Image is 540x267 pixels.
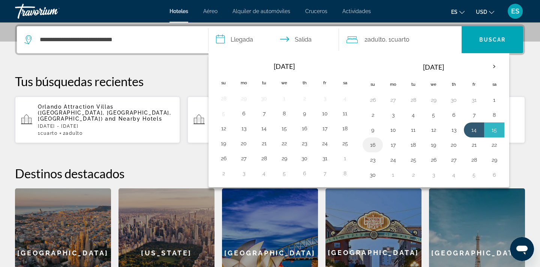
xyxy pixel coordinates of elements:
[169,8,188,14] a: Hoteles
[448,125,460,135] button: Day 13
[39,34,197,45] input: Search hotel destination
[476,9,487,15] span: USD
[476,6,494,17] button: Change currency
[339,93,351,104] button: Day 4
[208,26,339,53] button: Select check in and out date
[234,58,335,75] th: [DATE]
[278,108,290,119] button: Day 8
[342,8,371,14] a: Actividades
[488,155,500,165] button: Day 29
[484,58,504,75] button: Next month
[339,108,351,119] button: Day 11
[387,125,399,135] button: Day 10
[448,95,460,105] button: Day 30
[339,26,462,53] button: Travelers: 2 adults, 0 children
[427,110,439,120] button: Day 5
[38,131,58,136] span: 1
[238,168,250,179] button: Day 3
[298,93,310,104] button: Day 2
[298,138,310,149] button: Day 23
[448,170,460,180] button: Day 4
[488,170,500,180] button: Day 6
[339,138,351,149] button: Day 25
[448,140,460,150] button: Day 20
[203,8,217,14] span: Aéreo
[391,36,409,43] span: Cuarto
[339,168,351,179] button: Day 8
[511,7,519,15] span: ES
[387,140,399,150] button: Day 17
[407,155,419,165] button: Day 25
[238,108,250,119] button: Day 6
[319,123,331,134] button: Day 17
[15,166,525,181] h2: Destinos destacados
[367,170,379,180] button: Day 30
[319,108,331,119] button: Day 10
[298,168,310,179] button: Day 6
[468,110,480,120] button: Day 7
[468,140,480,150] button: Day 21
[217,108,229,119] button: Day 5
[258,168,270,179] button: Day 4
[217,93,229,104] button: Day 28
[15,1,90,21] a: Travorium
[448,155,460,165] button: Day 27
[217,138,229,149] button: Day 19
[217,123,229,134] button: Day 12
[105,116,162,122] span: and Nearby Hotels
[367,95,379,105] button: Day 26
[387,95,399,105] button: Day 27
[319,93,331,104] button: Day 3
[339,123,351,134] button: Day 18
[407,140,419,150] button: Day 18
[217,153,229,164] button: Day 26
[468,155,480,165] button: Day 28
[15,74,525,89] p: Tus búsquedas recientes
[367,36,385,43] span: Adulto
[407,95,419,105] button: Day 28
[367,125,379,135] button: Day 9
[385,34,409,45] span: , 1
[40,131,58,136] span: Cuarto
[298,123,310,134] button: Day 16
[319,138,331,149] button: Day 24
[448,110,460,120] button: Day 6
[258,123,270,134] button: Day 14
[505,3,525,19] button: User Menu
[367,155,379,165] button: Day 23
[238,153,250,164] button: Day 27
[468,170,480,180] button: Day 5
[187,96,352,143] button: [GEOGRAPHIC_DATA] Hollywood Curio Collection by Hilton ([GEOGRAPHIC_DATA], [GEOGRAPHIC_DATA], [GE...
[278,123,290,134] button: Day 15
[488,95,500,105] button: Day 1
[451,6,465,17] button: Change language
[387,155,399,165] button: Day 24
[238,138,250,149] button: Day 20
[319,168,331,179] button: Day 7
[407,110,419,120] button: Day 4
[427,95,439,105] button: Day 29
[278,153,290,164] button: Day 29
[15,96,180,143] button: Orlando Attraction Villas ([GEOGRAPHIC_DATA], [GEOGRAPHIC_DATA], [GEOGRAPHIC_DATA]) and Nearby Ho...
[278,168,290,179] button: Day 5
[488,125,500,135] button: Day 15
[217,168,229,179] button: Day 2
[488,110,500,120] button: Day 8
[407,125,419,135] button: Day 11
[38,124,174,129] p: [DATE] - [DATE]
[479,37,506,43] span: Buscar
[427,155,439,165] button: Day 26
[63,131,83,136] span: 2
[367,110,379,120] button: Day 2
[298,108,310,119] button: Day 9
[258,153,270,164] button: Day 28
[427,140,439,150] button: Day 19
[468,125,480,135] button: Day 14
[38,104,171,122] span: Orlando Attraction Villas ([GEOGRAPHIC_DATA], [GEOGRAPHIC_DATA], [GEOGRAPHIC_DATA])
[510,237,534,261] iframe: Button to launch messaging window
[305,8,327,14] span: Cruceros
[298,153,310,164] button: Day 30
[278,138,290,149] button: Day 22
[383,58,484,76] th: [DATE]
[367,140,379,150] button: Day 16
